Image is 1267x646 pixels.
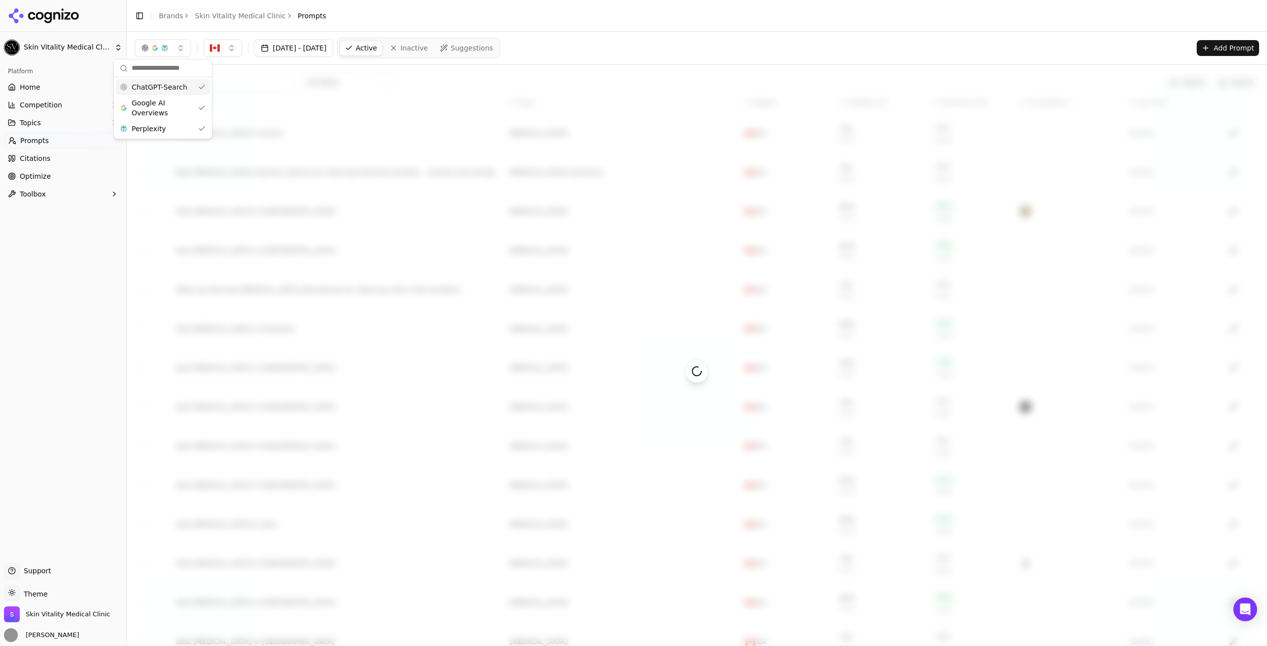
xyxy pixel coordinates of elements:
button: Topics [4,115,122,131]
span: Active [356,43,377,53]
nav: breadcrumb [159,11,326,21]
span: Theme [20,590,48,598]
span: Toolbox [20,189,46,199]
a: Brands [159,12,183,20]
div: Platform [4,63,122,79]
a: Home [4,79,122,95]
a: Citations [4,150,122,166]
span: Optimize [20,171,51,181]
span: Prompts [298,11,327,21]
img: CA [210,43,220,53]
span: Skin Vitality Medical Clinic [24,43,110,52]
a: Suggestions [435,40,498,56]
a: Optimize [4,168,122,184]
img: Skin Vitality Medical Clinic [4,40,20,55]
button: Competition [4,97,122,113]
span: Perplexity [132,124,166,134]
span: Competition [20,100,62,110]
button: Open user button [4,628,79,642]
button: Add Prompt [1197,40,1259,56]
span: [PERSON_NAME] [22,631,79,640]
img: Sam Walker [4,628,18,642]
span: Suggestions [451,43,493,53]
span: Prompts [20,136,49,146]
span: Citations [20,153,50,163]
a: Skin Vitality Medical Clinic [195,11,286,21]
button: Open organization switcher [4,606,110,622]
button: Toolbox [4,186,122,202]
span: ChatGPT-Search [132,82,187,92]
span: Support [20,566,51,576]
a: Prompts [4,133,122,149]
div: Suggestions [114,77,212,139]
span: Home [20,82,40,92]
button: [DATE] - [DATE] [254,39,333,57]
div: Open Intercom Messenger [1233,597,1257,621]
span: Skin Vitality Medical Clinic [26,610,110,619]
a: Inactive [385,40,433,56]
img: Skin Vitality Medical Clinic [4,606,20,622]
a: Active [340,40,383,56]
span: Topics [20,118,41,128]
span: Google AI Overviews [132,98,194,118]
span: Inactive [400,43,428,53]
